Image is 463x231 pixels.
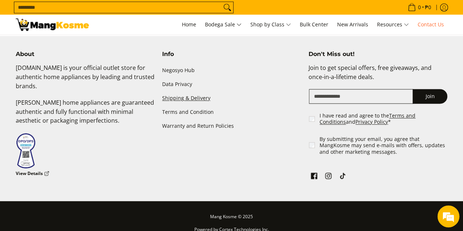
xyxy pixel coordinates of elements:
p: Join to get special offers, free giveaways, and once-in-a-lifetime deals. [308,63,447,89]
p: Mang Kosme © 2025 [16,212,448,225]
a: Bulk Center [296,15,332,34]
a: Bodega Sale [201,15,245,34]
span: Resources [377,20,409,29]
h4: Info [162,51,301,58]
a: Resources [373,15,412,34]
a: See Mang Kosme on TikTok [337,171,348,183]
img: Contact Us Today! l Mang Kosme - Home Appliance Warehouse Sale [16,18,89,31]
a: See Mang Kosme on Instagram [323,171,333,183]
a: See Mang Kosme on Facebook [309,171,319,183]
nav: Main Menu [96,15,448,34]
a: View Details [16,169,49,178]
span: Bulk Center [300,21,328,28]
a: New Arrivals [333,15,372,34]
a: Contact Us [414,15,448,34]
button: Join [412,89,447,104]
a: Warranty and Return Policies [162,119,301,133]
label: I have read and agree to the and * [320,112,448,125]
a: Terms and Condition [162,105,301,119]
span: ₱0 [424,5,432,10]
h4: Don't Miss out! [308,51,447,58]
span: • [406,3,433,11]
button: Search [221,2,233,13]
span: New Arrivals [337,21,368,28]
a: Data Privacy [162,77,301,91]
a: Shop by Class [247,15,295,34]
a: Privacy Policy [355,118,388,125]
img: Data Privacy Seal [16,133,36,169]
span: Home [182,21,196,28]
span: Shop by Class [250,20,291,29]
a: Shipping & Delivery [162,92,301,105]
p: [PERSON_NAME] home appliances are guaranteed authentic and fully functional with minimal aestheti... [16,98,155,133]
a: Home [178,15,200,34]
h4: About [16,51,155,58]
p: [DOMAIN_NAME] is your official outlet store for authentic home appliances by leading and trusted ... [16,63,155,98]
span: 0 [417,5,422,10]
span: Contact Us [418,21,444,28]
a: Terms and Conditions [320,112,415,126]
span: Bodega Sale [205,20,242,29]
label: By submitting your email, you agree that MangKosme may send e-mails with offers, updates and othe... [320,135,448,155]
a: Negosyo Hub [162,63,301,77]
